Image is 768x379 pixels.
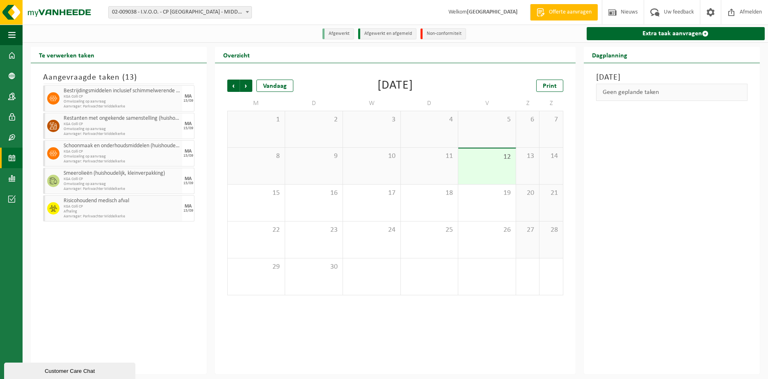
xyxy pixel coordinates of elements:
[183,209,193,213] div: 15/09
[405,226,454,235] span: 25
[185,176,192,181] div: MA
[536,80,563,92] a: Print
[125,73,134,82] span: 13
[64,209,180,214] span: Afhaling
[227,80,240,92] span: Vorige
[405,152,454,161] span: 11
[544,115,558,124] span: 7
[584,47,635,63] h2: Dagplanning
[322,28,354,39] li: Afgewerkt
[64,104,180,109] span: Aanvrager: Parkwachter Middelkerke
[544,189,558,198] span: 21
[543,83,557,89] span: Print
[530,4,598,21] a: Offerte aanvragen
[109,7,251,18] span: 02-009038 - I.V.O.O. - CP MIDDELKERKE - MIDDELKERKE
[108,6,252,18] span: 02-009038 - I.V.O.O. - CP MIDDELKERKE - MIDDELKERKE
[183,154,193,158] div: 15/09
[64,182,180,187] span: Omwisseling op aanvraag
[596,84,747,101] div: Geen geplande taken
[544,152,558,161] span: 14
[64,88,180,94] span: Bestrijdingsmiddelen inclusief schimmelwerende beschermingsmiddelen (huishoudelijk)
[64,170,180,177] span: Smeerolieën (huishoudelijk, kleinverpakking)
[544,226,558,235] span: 28
[185,149,192,154] div: MA
[516,96,539,111] td: Z
[64,127,180,132] span: Omwisseling op aanvraag
[64,154,180,159] span: Omwisseling op aanvraag
[64,99,180,104] span: Omwisseling op aanvraag
[405,189,454,198] span: 18
[64,132,180,137] span: Aanvrager: Parkwachter Middelkerke
[4,361,137,379] iframe: chat widget
[520,152,535,161] span: 13
[232,189,281,198] span: 15
[421,28,466,39] li: Non-conformiteit
[185,204,192,209] div: MA
[343,96,401,111] td: W
[462,189,512,198] span: 19
[64,149,180,154] span: KGA Colli CP
[347,189,396,198] span: 17
[185,121,192,126] div: MA
[64,122,180,127] span: KGA Colli CP
[285,96,343,111] td: D
[289,189,338,198] span: 16
[596,71,747,84] h3: [DATE]
[64,214,180,219] span: Aanvrager: Parkwachter Middelkerke
[256,80,293,92] div: Vandaag
[215,47,258,63] h2: Overzicht
[232,263,281,272] span: 29
[458,96,516,111] td: V
[183,181,193,185] div: 15/09
[462,226,512,235] span: 26
[462,153,512,162] span: 12
[347,226,396,235] span: 24
[547,8,594,16] span: Offerte aanvragen
[289,152,338,161] span: 9
[520,189,535,198] span: 20
[401,96,459,111] td: D
[64,187,180,192] span: Aanvrager: Parkwachter Middelkerke
[377,80,413,92] div: [DATE]
[183,126,193,130] div: 15/09
[232,226,281,235] span: 22
[289,226,338,235] span: 23
[232,115,281,124] span: 1
[64,143,180,149] span: Schoonmaak en onderhoudsmiddelen (huishoudelijk)
[520,115,535,124] span: 6
[43,71,194,84] h3: Aangevraagde taken ( )
[289,263,338,272] span: 30
[240,80,252,92] span: Volgende
[358,28,416,39] li: Afgewerkt en afgemeld
[232,152,281,161] span: 8
[289,115,338,124] span: 2
[227,96,285,111] td: M
[64,159,180,164] span: Aanvrager: Parkwachter Middelkerke
[467,9,518,15] strong: [GEOGRAPHIC_DATA]
[587,27,765,40] a: Extra taak aanvragen
[520,226,535,235] span: 27
[64,94,180,99] span: KGA Colli CP
[64,198,180,204] span: Risicohoudend medisch afval
[183,99,193,103] div: 15/09
[31,47,103,63] h2: Te verwerken taken
[405,115,454,124] span: 4
[539,96,563,111] td: Z
[64,177,180,182] span: KGA Colli CP
[347,152,396,161] span: 10
[185,94,192,99] div: MA
[64,115,180,122] span: Restanten met ongekende samenstelling (huishoudelijk)
[462,115,512,124] span: 5
[64,204,180,209] span: KGA Colli CP
[347,115,396,124] span: 3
